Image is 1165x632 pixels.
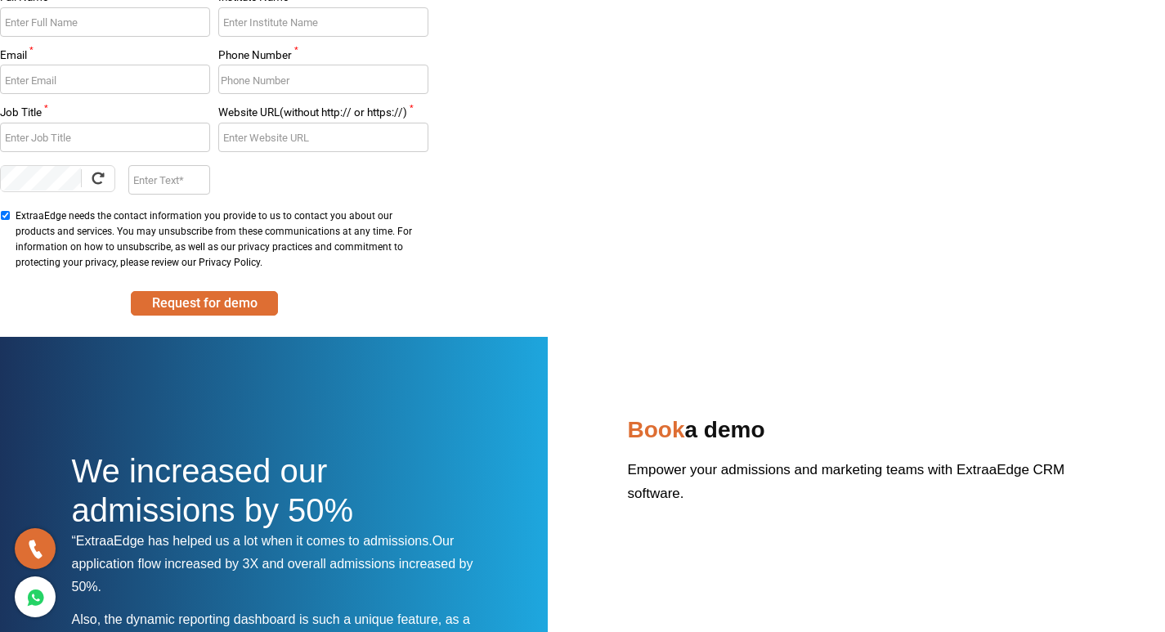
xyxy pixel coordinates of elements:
[131,291,278,316] button: SUBMIT
[628,410,1094,458] h2: a demo
[218,65,428,94] input: Enter Phone Number
[72,534,473,594] span: Our application flow increased by 3X and overall admissions increased by 50%.
[72,534,432,548] span: “ExtraaEdge has helped us a lot when it comes to admissions.
[128,165,209,195] input: Enter Text
[628,458,1094,518] p: Empower your admissions and marketing teams with ExtraaEdge CRM software.
[16,208,423,271] span: ExtraaEdge needs the contact information you provide to us to contact you about our products and ...
[218,123,428,152] input: Enter Website URL
[218,7,428,37] input: Enter Institute Name
[628,417,685,442] span: Book
[218,50,428,65] label: Phone Number
[72,453,354,528] span: We increased our admissions by 50%
[218,107,428,123] label: Website URL(without http:// or https://)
